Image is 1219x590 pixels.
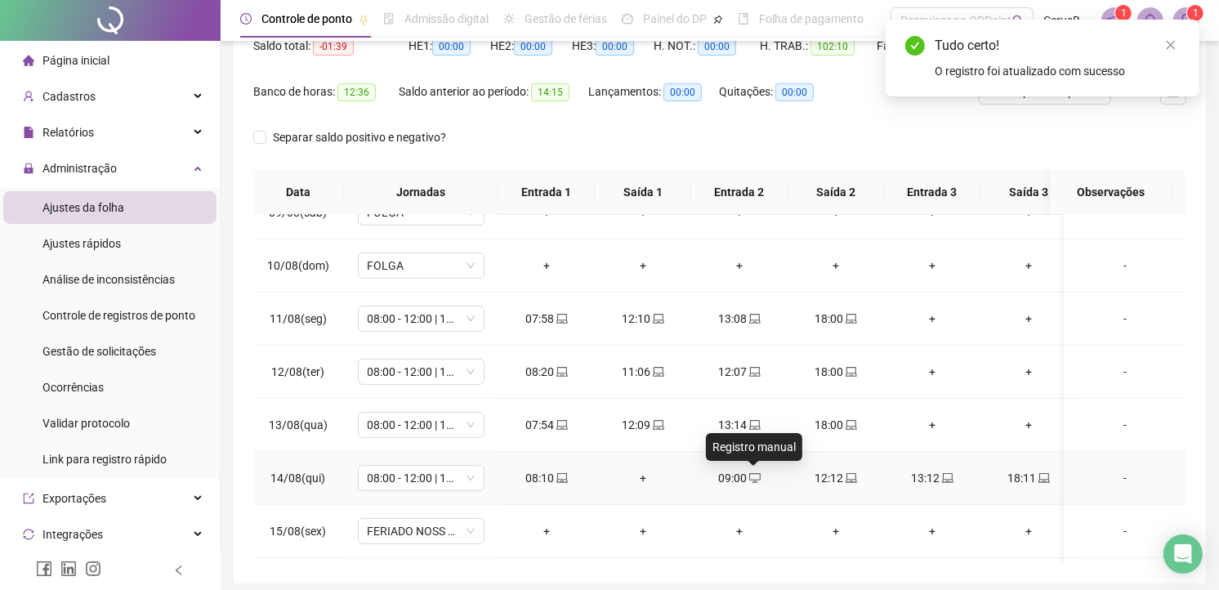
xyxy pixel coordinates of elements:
div: - [1077,416,1173,434]
div: + [994,522,1064,540]
span: dashboard [622,13,633,25]
span: laptop [651,419,664,431]
span: 00:00 [432,38,471,56]
span: 1 [1193,7,1199,19]
div: + [897,257,967,275]
span: Painel do DP [643,12,707,25]
span: laptop [748,366,761,378]
span: laptop [555,313,568,324]
span: export [23,493,34,504]
span: Cadastros [42,90,96,103]
span: Faltas: [877,39,913,52]
span: 00:00 [596,38,634,56]
div: + [994,257,1064,275]
div: 07:58 [511,310,582,328]
span: CerusBank [1043,11,1092,29]
span: file [23,127,34,138]
span: sync [23,529,34,540]
th: Entrada 3 [884,170,980,215]
span: 08:00 - 12:00 | 13:00 - 18:00 [368,413,475,437]
th: Saída 3 [980,170,1077,215]
span: laptop [651,366,664,378]
div: 18:00 [801,310,871,328]
div: HE 1: [409,37,490,56]
div: O registro foi atualizado com sucesso [935,62,1180,80]
div: HE 2: [490,37,572,56]
div: Tudo certo! [935,36,1180,56]
span: laptop [651,313,664,324]
th: Jornadas [343,170,498,215]
span: Ajustes rápidos [42,237,121,250]
div: - [1077,363,1173,381]
span: notification [1107,13,1122,28]
span: 13/08(qua) [269,418,328,431]
span: close [1165,39,1177,51]
span: laptop [844,313,857,324]
div: 08:20 [511,363,582,381]
div: Saldo anterior ao período: [399,83,588,101]
span: laptop [1037,472,1050,484]
span: Gestão de solicitações [42,345,156,358]
span: Análise de inconsistências [42,273,175,286]
span: 15/08(sex) [270,525,327,538]
div: + [897,310,967,328]
th: Data [253,170,343,215]
div: + [994,363,1064,381]
th: Saída 2 [788,170,884,215]
span: pushpin [713,15,723,25]
span: Exportações [42,492,106,505]
th: Entrada 1 [498,170,595,215]
span: file-done [383,13,395,25]
div: + [608,257,678,275]
div: + [801,522,871,540]
span: 102:10 [810,38,855,56]
span: laptop [748,313,761,324]
div: 13:08 [704,310,775,328]
span: 08:00 - 12:00 | 13:00 - 18:00 [368,360,475,384]
div: HE 3: [572,37,654,56]
span: laptop [555,472,568,484]
div: 13:14 [704,416,775,434]
span: 12:36 [337,83,376,101]
span: lock [23,163,34,174]
div: + [897,416,967,434]
span: -01:39 [313,38,354,56]
span: laptop [555,419,568,431]
div: + [897,363,967,381]
div: + [608,469,678,487]
div: 18:00 [801,416,871,434]
div: - [1077,522,1173,540]
div: Lançamentos: [588,83,719,101]
span: 14/08(qui) [271,472,326,485]
span: Relatórios [42,126,94,139]
th: Saída 1 [595,170,691,215]
span: desktop [748,472,761,484]
div: + [801,257,871,275]
span: Link para registro rápido [42,453,167,466]
div: Quitações: [719,83,836,101]
span: 00:00 [663,83,702,101]
div: 09:00 [704,469,775,487]
div: Banco de horas: [253,83,399,101]
th: Observações [1050,170,1172,215]
div: 07:54 [511,416,582,434]
span: Página inicial [42,54,109,67]
span: bell [1143,13,1158,28]
span: laptop [555,366,568,378]
div: + [994,310,1064,328]
span: Ajustes da folha [42,201,124,214]
div: + [704,522,775,540]
span: 12/08(ter) [272,365,325,378]
div: + [704,257,775,275]
span: sun [503,13,515,25]
span: Observações [1063,183,1159,201]
div: 13:12 [897,469,967,487]
span: Controle de ponto [261,12,352,25]
div: 12:10 [608,310,678,328]
sup: Atualize o seu contato no menu Meus Dados [1187,5,1203,21]
span: Controle de registros de ponto [42,309,195,322]
span: Gestão de férias [525,12,607,25]
span: 08:00 - 12:00 | 13:00 - 18:00 [368,466,475,490]
span: search [1012,15,1025,27]
span: home [23,55,34,66]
